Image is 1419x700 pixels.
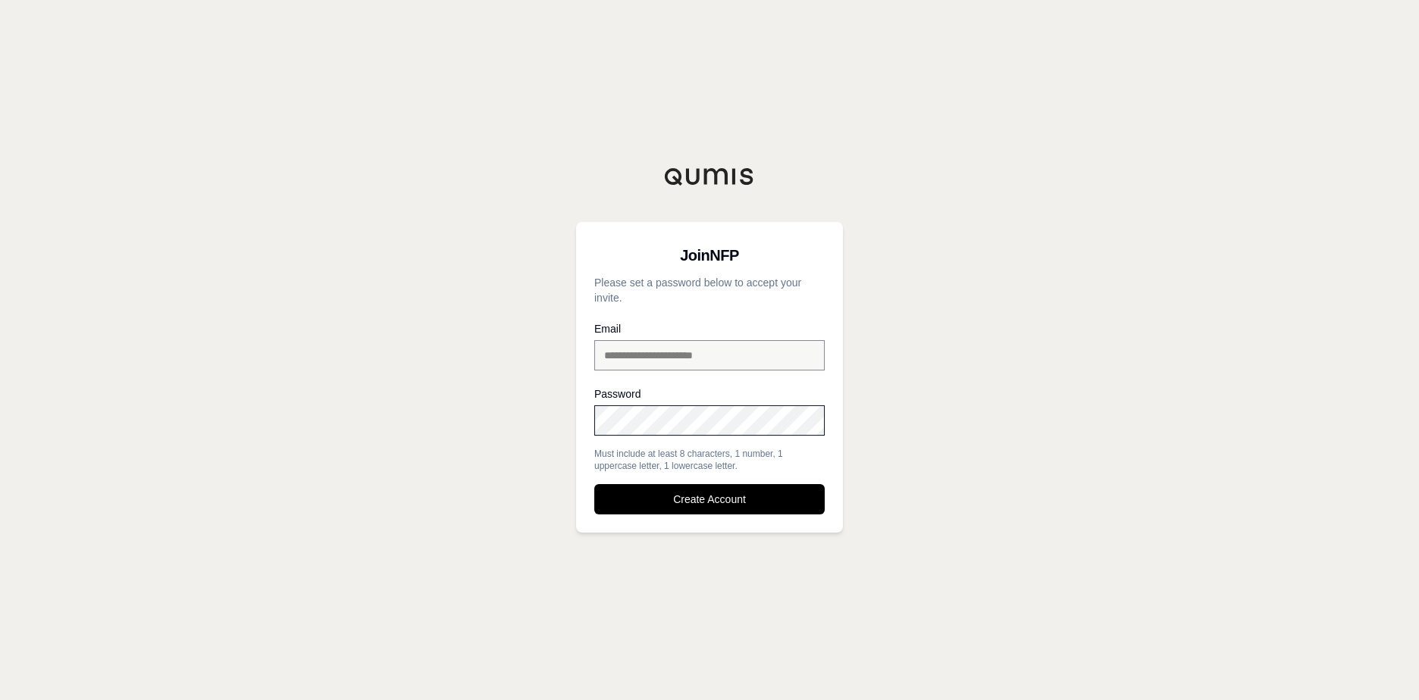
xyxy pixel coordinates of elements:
[664,167,755,186] img: Qumis
[594,240,825,270] h3: Join NFP
[594,323,825,334] label: Email
[594,275,825,305] p: Please set a password below to accept your invite.
[594,448,825,472] div: Must include at least 8 characters, 1 number, 1 uppercase letter, 1 lowercase letter.
[594,484,825,514] button: Create Account
[594,389,825,399] label: Password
